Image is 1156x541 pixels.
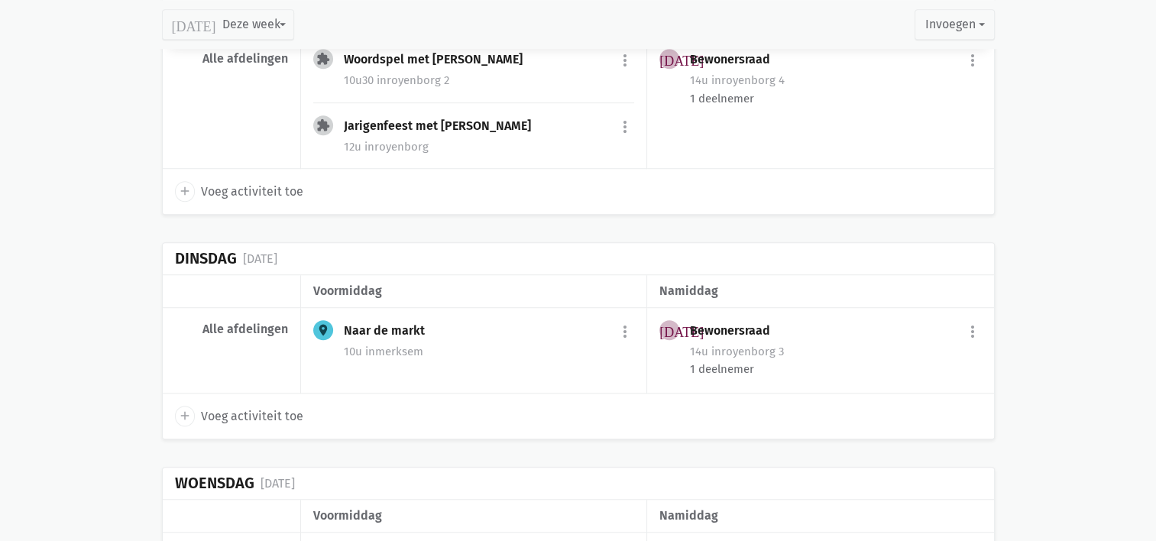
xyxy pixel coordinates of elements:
span: 12u [344,140,361,154]
span: merksem [365,345,423,358]
span: in [711,345,721,358]
div: [DATE] [261,474,295,494]
span: in [364,140,374,154]
div: namiddag [659,506,981,526]
span: royenborg [364,140,429,154]
span: royenborg 4 [711,73,785,87]
i: [DATE] [172,18,216,31]
i: extension [316,118,330,132]
div: namiddag [659,281,981,301]
span: Voeg activiteit toe [201,182,303,202]
div: 1 deelnemer [690,361,981,377]
div: Dinsdag [175,250,237,267]
span: 10u [344,345,362,358]
i: [DATE] [659,323,704,337]
div: Woensdag [175,475,254,492]
span: in [377,73,387,87]
div: Woordspel met [PERSON_NAME] [344,52,535,67]
button: Invoegen [915,9,994,40]
span: royenborg 2 [377,73,449,87]
span: Voeg activiteit toe [201,407,303,426]
div: voormiddag [313,281,634,301]
i: place [316,323,330,337]
div: Jarigenfeest met [PERSON_NAME] [344,118,543,134]
div: Bewonersraad [690,52,782,67]
a: add Voeg activiteit toe [175,181,303,201]
div: Alle afdelingen [175,322,288,337]
div: Bewonersraad [690,323,782,339]
i: add [178,184,192,198]
div: [DATE] [243,249,277,269]
div: Naar de markt [344,323,437,339]
span: royenborg 3 [711,345,784,358]
button: Deze week [162,9,294,40]
div: 1 deelnemer [690,90,981,107]
span: in [711,73,721,87]
i: [DATE] [659,52,704,66]
div: Alle afdelingen [175,51,288,66]
span: in [365,345,375,358]
i: extension [316,52,330,66]
a: add Voeg activiteit toe [175,406,303,426]
span: 10u30 [344,73,374,87]
span: 14u [690,73,708,87]
span: 14u [690,345,708,358]
div: voormiddag [313,506,634,526]
i: add [178,409,192,423]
